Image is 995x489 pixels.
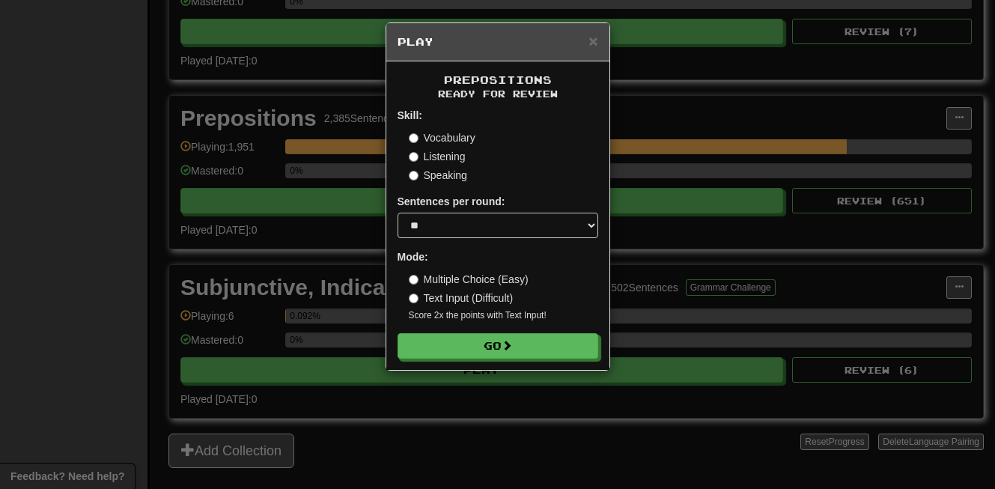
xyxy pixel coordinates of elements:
[409,275,419,285] input: Multiple Choice (Easy)
[409,272,529,287] label: Multiple Choice (Easy)
[409,291,514,306] label: Text Input (Difficult)
[398,333,598,359] button: Go
[588,32,597,49] span: ×
[409,133,419,143] input: Vocabulary
[398,88,598,100] small: Ready for Review
[409,130,475,145] label: Vocabulary
[409,294,419,303] input: Text Input (Difficult)
[444,73,552,86] span: Prepositions
[398,194,505,209] label: Sentences per round:
[409,152,419,162] input: Listening
[398,109,422,121] strong: Skill:
[398,34,598,49] h5: Play
[409,171,419,180] input: Speaking
[588,33,597,49] button: Close
[409,168,467,183] label: Speaking
[398,251,428,263] strong: Mode:
[409,149,466,164] label: Listening
[409,309,598,322] small: Score 2x the points with Text Input !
